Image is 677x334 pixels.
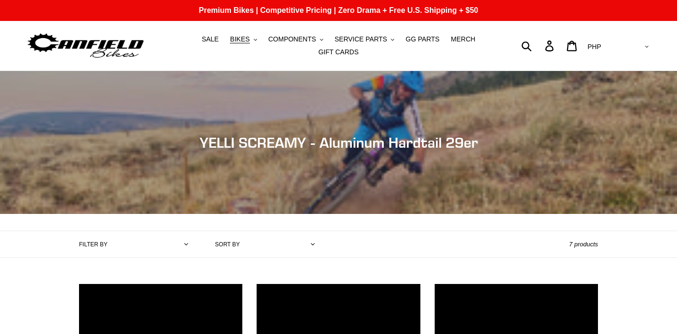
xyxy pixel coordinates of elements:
[451,35,475,43] span: MERCH
[79,240,108,249] label: Filter by
[569,241,598,248] span: 7 products
[406,35,439,43] span: GG PARTS
[215,240,240,249] label: Sort by
[225,33,261,46] button: BIKES
[319,48,359,56] span: GIFT CARDS
[263,33,328,46] button: COMPONENTS
[446,33,480,46] a: MERCH
[202,35,219,43] span: SALE
[268,35,316,43] span: COMPONENTS
[330,33,399,46] button: SERVICE PARTS
[401,33,444,46] a: GG PARTS
[197,33,224,46] a: SALE
[199,134,478,151] span: YELLI SCREAMY - Aluminum Hardtail 29er
[230,35,249,43] span: BIKES
[527,35,551,56] input: Search
[26,31,145,61] img: Canfield Bikes
[335,35,387,43] span: SERVICE PARTS
[314,46,364,59] a: GIFT CARDS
